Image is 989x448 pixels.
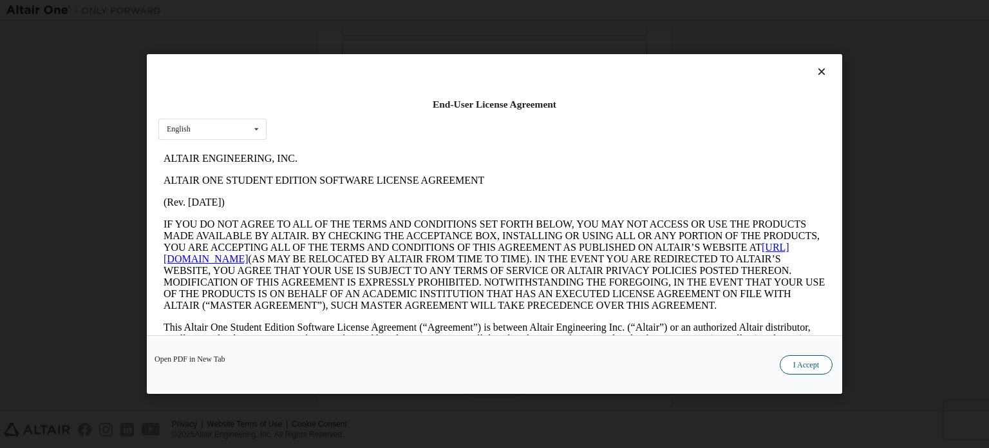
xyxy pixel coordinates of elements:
[155,355,225,363] a: Open PDF in New Tab
[5,174,667,220] p: This Altair One Student Edition Software License Agreement (“Agreement”) is between Altair Engine...
[5,71,667,164] p: IF YOU DO NOT AGREE TO ALL OF THE TERMS AND CONDITIONS SET FORTH BELOW, YOU MAY NOT ACCESS OR USE...
[5,5,667,17] p: ALTAIR ENGINEERING, INC.
[5,27,667,39] p: ALTAIR ONE STUDENT EDITION SOFTWARE LICENSE AGREEMENT
[167,125,191,133] div: English
[158,98,831,111] div: End-User License Agreement
[5,49,667,61] p: (Rev. [DATE])
[780,355,833,375] button: I Accept
[5,94,631,117] a: [URL][DOMAIN_NAME]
